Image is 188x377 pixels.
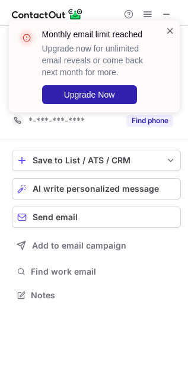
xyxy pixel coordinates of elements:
span: Notes [31,290,176,301]
img: error [17,28,36,47]
button: save-profile-one-click [12,150,181,171]
div: Save to List / ATS / CRM [33,156,160,165]
button: Add to email campaign [12,235,181,256]
span: Add to email campaign [32,241,126,250]
span: AI write personalized message [33,184,159,194]
span: Find work email [31,266,176,277]
span: Upgrade Now [64,90,115,99]
button: Notes [12,287,181,304]
img: ContactOut v5.3.10 [12,7,83,21]
button: AI write personalized message [12,178,181,199]
button: Send email [12,207,181,228]
span: Send email [33,212,78,222]
header: Monthly email limit reached [42,28,151,40]
button: Find work email [12,263,181,280]
button: Upgrade Now [42,85,137,104]
p: Upgrade now for unlimited email reveals or come back next month for more. [42,43,151,78]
